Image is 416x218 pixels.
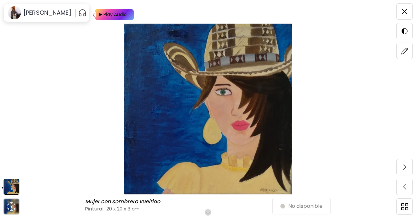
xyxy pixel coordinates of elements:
div: animation [6,201,17,212]
h6: [PERSON_NAME] [24,9,71,17]
h4: Pintura | 20 x 20 x 3 cm [85,205,280,212]
button: pauseOutline IconGradient Icon [78,8,86,18]
img: Play [95,9,103,20]
div: Play Audio [103,9,127,20]
h6: Mujer con sombrero vueltiao [85,198,162,205]
img: Play [92,9,96,21]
